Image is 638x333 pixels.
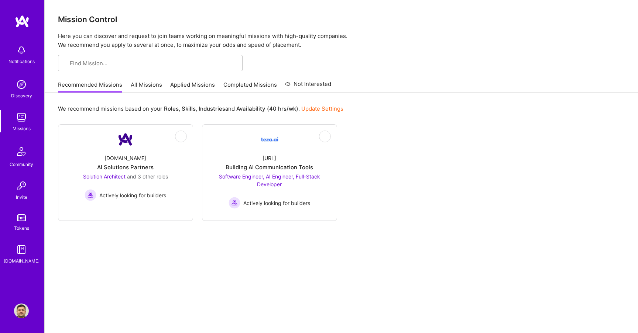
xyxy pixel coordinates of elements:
[85,189,96,201] img: Actively looking for builders
[226,163,313,171] div: Building AI Communication Tools
[58,15,625,24] h3: Mission Control
[322,133,328,139] i: icon EyeClosed
[14,178,29,193] img: Invite
[14,77,29,92] img: discovery
[4,257,40,265] div: [DOMAIN_NAME]
[219,173,320,187] span: Software Engineer, AI Engineer, Full-Stack Developer
[64,61,69,66] i: icon SearchGrey
[14,242,29,257] img: guide book
[170,81,215,93] a: Applied Missions
[13,125,31,132] div: Missions
[199,105,225,112] b: Industries
[127,173,168,180] span: and 3 other roles
[10,160,33,168] div: Community
[15,15,30,28] img: logo
[64,131,187,201] a: Company Logo[DOMAIN_NAME]AI Solutions PartnersSolution Architect and 3 other rolesActively lookin...
[97,163,154,171] div: AI Solutions Partners
[13,143,30,160] img: Community
[11,92,32,100] div: Discovery
[182,105,196,112] b: Skills
[14,303,29,318] img: User Avatar
[301,105,343,112] a: Update Settings
[58,81,122,93] a: Recommended Missions
[14,43,29,58] img: bell
[104,154,146,162] div: [DOMAIN_NAME]
[285,80,331,93] a: Not Interested
[58,105,343,112] p: We recommend missions based on your , , and .
[263,154,276,162] div: [URL]
[14,224,29,232] div: Tokens
[16,193,27,201] div: Invite
[131,81,162,93] a: All Missions
[8,58,35,65] div: Notifications
[164,105,179,112] b: Roles
[14,110,29,125] img: teamwork
[99,191,166,199] span: Actively looking for builders
[17,214,26,221] img: tokens
[208,131,331,209] a: Company Logo[URL]Building AI Communication ToolsSoftware Engineer, AI Engineer, Full-Stack Develo...
[117,131,134,148] img: Company Logo
[243,199,310,207] span: Actively looking for builders
[223,81,277,93] a: Completed Missions
[236,105,298,112] b: Availability (40 hrs/wk)
[58,32,625,49] p: Here you can discover and request to join teams working on meaningful missions with high-quality ...
[70,59,237,67] input: Find Mission...
[229,197,240,209] img: Actively looking for builders
[178,133,184,139] i: icon EyeClosed
[12,303,31,318] a: User Avatar
[83,173,126,180] span: Solution Architect
[261,131,278,148] img: Company Logo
